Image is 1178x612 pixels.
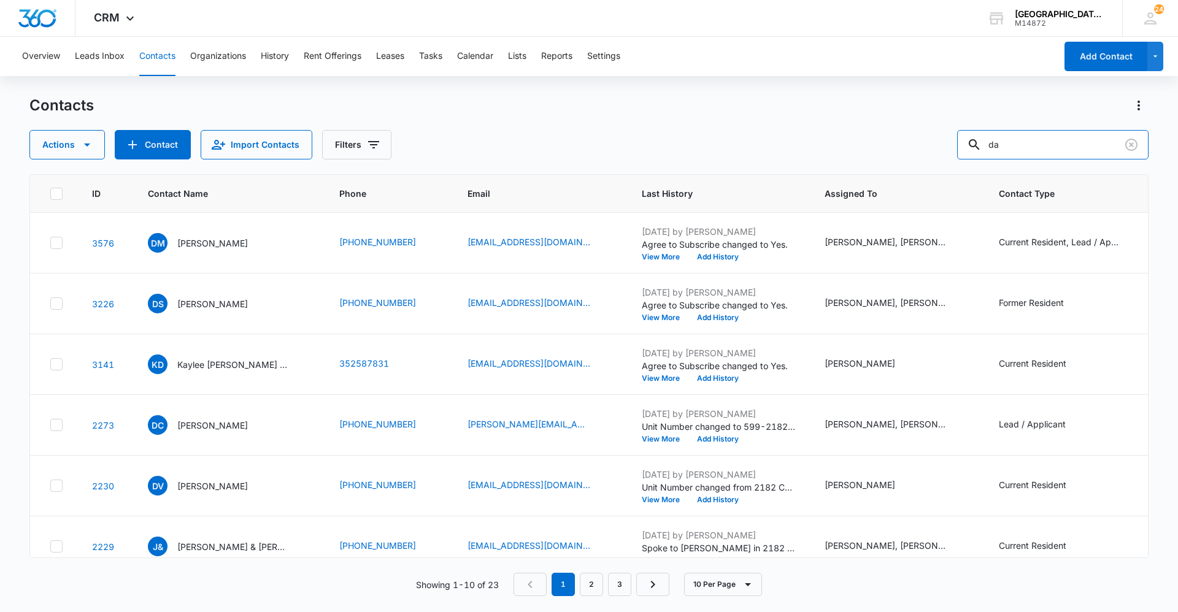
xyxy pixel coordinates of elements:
[468,478,590,491] a: [EMAIL_ADDRESS][DOMAIN_NAME]
[339,357,389,370] a: 352587831
[642,187,777,200] span: Last History
[148,415,270,435] div: Contact Name - Daniel Cordova - Select to Edit Field
[825,478,917,493] div: Assigned To - Becca McDermott - Select to Edit Field
[339,235,416,248] a: [PHONE_NUMBER]
[148,537,167,556] span: J&
[642,238,795,251] p: Agree to Subscribe changed to Yes.
[825,418,947,430] div: [PERSON_NAME], [PERSON_NAME]
[148,294,167,313] span: DS
[587,37,620,76] button: Settings
[177,358,288,371] p: Kaylee [PERSON_NAME] [PERSON_NAME]
[148,354,167,374] span: KD
[999,357,1088,372] div: Contact Type - Current Resident - Select to Edit Field
[339,478,416,491] a: [PHONE_NUMBER]
[468,235,590,248] a: [EMAIL_ADDRESS][DOMAIN_NAME]
[339,539,416,552] a: [PHONE_NUMBER]
[177,237,248,250] p: [PERSON_NAME]
[148,537,310,556] div: Contact Name - James & Claudia Young - Select to Edit Field
[999,418,1088,432] div: Contact Type - Lead / Applicant - Select to Edit Field
[190,37,246,76] button: Organizations
[642,346,795,359] p: [DATE] by [PERSON_NAME]
[508,37,526,76] button: Lists
[642,468,795,481] p: [DATE] by [PERSON_NAME]
[999,418,1066,430] div: Lead / Applicant
[468,296,590,309] a: [EMAIL_ADDRESS][DOMAIN_NAME]
[642,286,795,299] p: [DATE] by [PERSON_NAME]
[642,496,688,503] button: View More
[139,37,175,76] button: Contacts
[642,314,688,321] button: View More
[825,478,895,491] div: [PERSON_NAME]
[177,480,248,492] p: [PERSON_NAME]
[376,37,404,76] button: Leases
[1015,9,1104,19] div: account name
[1129,96,1149,115] button: Actions
[514,573,669,596] nav: Pagination
[999,478,1066,491] div: Current Resident
[148,233,167,253] span: DM
[92,481,114,491] a: Navigate to contact details page for Daniel Vicente
[825,235,947,248] div: [PERSON_NAME], [PERSON_NAME], [PERSON_NAME], [PERSON_NAME]
[92,420,114,430] a: Navigate to contact details page for Daniel Cordova
[29,130,105,159] button: Actions
[1154,4,1164,14] div: notifications count
[94,11,120,24] span: CRM
[148,476,270,495] div: Contact Name - Daniel Vicente - Select to Edit Field
[92,187,101,200] span: ID
[999,478,1088,493] div: Contact Type - Current Resident - Select to Edit Field
[29,96,94,115] h1: Contacts
[688,496,747,503] button: Add History
[608,573,631,596] a: Page 3
[999,539,1066,552] div: Current Resident
[642,253,688,261] button: View More
[688,435,747,443] button: Add History
[339,539,438,554] div: Phone - (970) 391-9680 - Select to Edit Field
[999,187,1126,200] span: Contact Type
[92,299,114,309] a: Navigate to contact details page for Danielle Stelzer
[825,235,969,250] div: Assigned To - Becca McDermott, Chris Urrutia, Derrick Williams, Jonathan Guptill - Select to Edit...
[468,418,590,430] a: [PERSON_NAME][EMAIL_ADDRESS][DOMAIN_NAME]
[688,375,747,382] button: Add History
[642,299,795,312] p: Agree to Subscribe changed to Yes.
[642,435,688,443] button: View More
[148,294,270,313] div: Contact Name - Danielle Stelzer - Select to Edit Field
[201,130,312,159] button: Import Contacts
[999,539,1088,554] div: Contact Type - Current Resident - Select to Edit Field
[999,235,1144,250] div: Contact Type - Current Resident, Lead / Applicant - Select to Edit Field
[825,187,952,200] span: Assigned To
[642,375,688,382] button: View More
[92,541,114,552] a: Navigate to contact details page for James & Claudia Young
[642,420,795,433] p: Unit Number changed to 599-2182M5.
[825,539,947,552] div: [PERSON_NAME], [PERSON_NAME]
[642,529,795,541] p: [DATE] by [PERSON_NAME]
[825,418,969,432] div: Assigned To - Becca McDermott, Chris Urrutia - Select to Edit Field
[552,573,575,596] em: 1
[580,573,603,596] a: Page 2
[304,37,361,76] button: Rent Offerings
[642,225,795,238] p: [DATE] by [PERSON_NAME]
[261,37,289,76] button: History
[688,314,747,321] button: Add History
[642,359,795,372] p: Agree to Subscribe changed to Yes.
[148,187,292,200] span: Contact Name
[339,296,438,311] div: Phone - (970) 520-1698 - Select to Edit Field
[999,235,1122,248] div: Current Resident, Lead / Applicant
[115,130,191,159] button: Add Contact
[825,357,895,370] div: [PERSON_NAME]
[468,539,590,552] a: [EMAIL_ADDRESS][DOMAIN_NAME]
[642,557,688,564] button: View More
[999,357,1066,370] div: Current Resident
[177,419,248,432] p: [PERSON_NAME]
[825,357,917,372] div: Assigned To - Becca McDermott - Select to Edit Field
[825,296,969,311] div: Assigned To - Becca McDermott, Chris Urrutia, Derrick Williams, Jonathan Guptill - Select to Edit...
[684,573,762,596] button: 10 Per Page
[468,187,595,200] span: Email
[468,357,590,370] a: [EMAIL_ADDRESS][DOMAIN_NAME]
[642,407,795,420] p: [DATE] by [PERSON_NAME]
[322,130,391,159] button: Filters
[75,37,125,76] button: Leads Inbox
[999,296,1064,309] div: Former Resident
[1015,19,1104,28] div: account id
[148,354,310,374] div: Contact Name - Kaylee Danielle Rose Stone - Select to Edit Field
[457,37,493,76] button: Calendar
